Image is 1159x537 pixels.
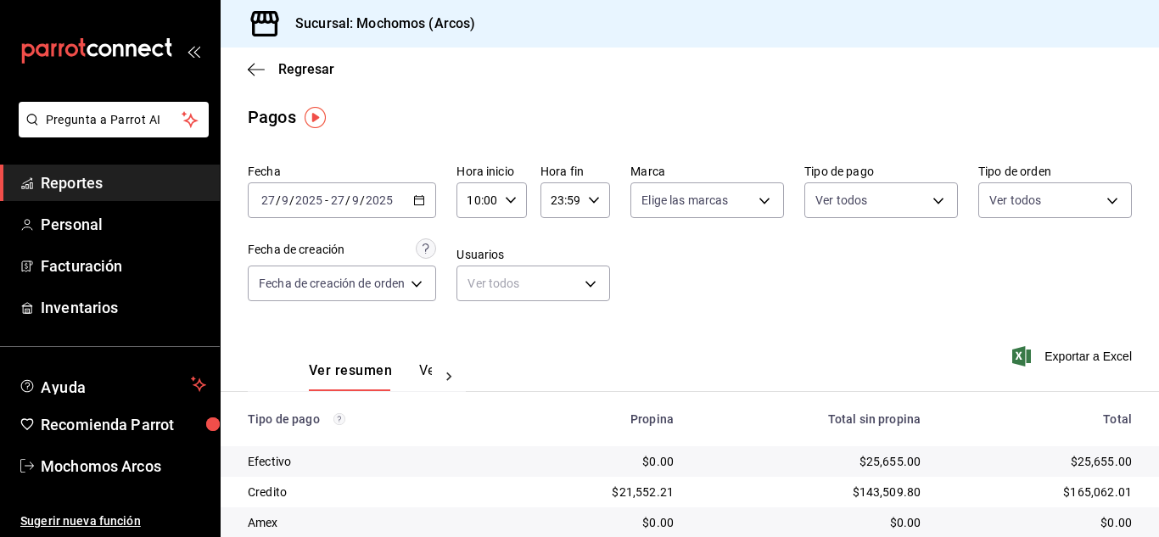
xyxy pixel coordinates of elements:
[248,241,344,259] div: Fecha de creación
[309,362,432,391] div: navigation tabs
[282,14,475,34] h3: Sucursal: Mochomos (Arcos)
[351,193,360,207] input: --
[41,455,206,478] span: Mochomos Arcos
[248,61,334,77] button: Regresar
[345,193,350,207] span: /
[41,255,206,277] span: Facturación
[248,453,491,470] div: Efectivo
[41,413,206,436] span: Recomienda Parrot
[948,484,1132,501] div: $165,062.01
[456,266,610,301] div: Ver todos
[948,453,1132,470] div: $25,655.00
[978,165,1132,177] label: Tipo de orden
[248,165,436,177] label: Fecha
[641,192,728,209] span: Elige las marcas
[701,484,921,501] div: $143,509.80
[948,412,1132,426] div: Total
[948,514,1132,531] div: $0.00
[46,111,182,129] span: Pregunta a Parrot AI
[20,512,206,530] span: Sugerir nueva función
[187,44,200,58] button: open_drawer_menu
[701,514,921,531] div: $0.00
[360,193,365,207] span: /
[248,412,491,426] div: Tipo de pago
[278,61,334,77] span: Regresar
[289,193,294,207] span: /
[630,165,784,177] label: Marca
[518,514,674,531] div: $0.00
[248,514,491,531] div: Amex
[456,165,526,177] label: Hora inicio
[419,362,483,391] button: Ver pagos
[701,412,921,426] div: Total sin propina
[456,249,610,260] label: Usuarios
[259,275,405,292] span: Fecha de creación de orden
[540,165,610,177] label: Hora fin
[294,193,323,207] input: ----
[305,107,326,128] img: Tooltip marker
[248,104,296,130] div: Pagos
[248,484,491,501] div: Credito
[41,296,206,319] span: Inventarios
[276,193,281,207] span: /
[518,412,674,426] div: Propina
[325,193,328,207] span: -
[518,484,674,501] div: $21,552.21
[989,192,1041,209] span: Ver todos
[281,193,289,207] input: --
[41,213,206,236] span: Personal
[41,171,206,194] span: Reportes
[19,102,209,137] button: Pregunta a Parrot AI
[518,453,674,470] div: $0.00
[260,193,276,207] input: --
[804,165,958,177] label: Tipo de pago
[1016,346,1132,366] button: Exportar a Excel
[309,362,392,391] button: Ver resumen
[815,192,867,209] span: Ver todos
[12,123,209,141] a: Pregunta a Parrot AI
[365,193,394,207] input: ----
[41,374,184,394] span: Ayuda
[701,453,921,470] div: $25,655.00
[330,193,345,207] input: --
[333,413,345,425] svg: Los pagos realizados con Pay y otras terminales son montos brutos.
